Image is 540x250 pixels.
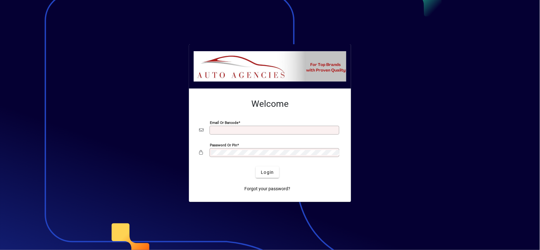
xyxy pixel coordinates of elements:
[245,186,291,192] span: Forgot your password?
[242,183,293,194] a: Forgot your password?
[210,143,237,147] mat-label: Password or Pin
[210,120,238,125] mat-label: Email or Barcode
[261,169,274,176] span: Login
[256,167,279,178] button: Login
[199,99,341,109] h2: Welcome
